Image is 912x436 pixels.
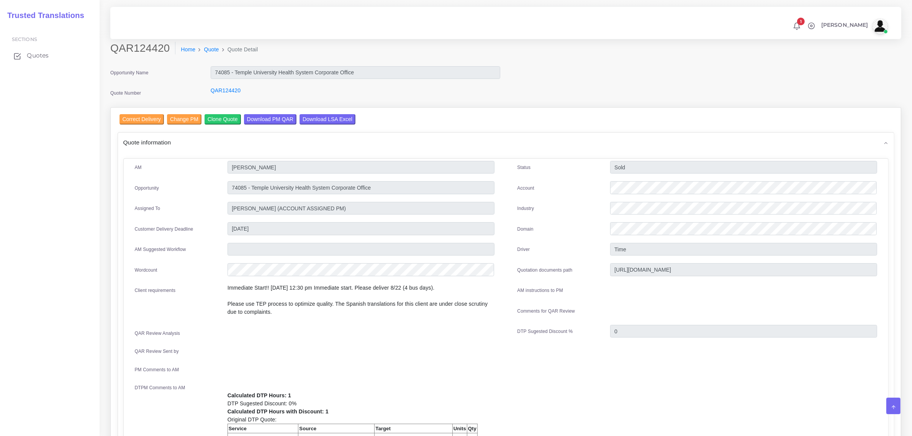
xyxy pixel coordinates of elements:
label: AM [135,164,142,171]
label: Opportunity Name [110,69,149,76]
a: QAR124420 [211,87,241,93]
label: Quote Number [110,90,141,97]
input: Download LSA Excel [300,114,355,125]
label: Industry [517,205,534,212]
th: Qty [467,424,477,433]
b: Calculated DTP Hours: 1 [228,392,291,398]
label: Assigned To [135,205,160,212]
th: Service [228,424,298,433]
label: DTP Sugested Discount % [517,328,573,335]
h2: Trusted Translations [2,11,84,20]
label: Customer Delivery Deadline [135,226,193,233]
label: Status [517,164,531,171]
span: Quote information [123,138,171,147]
label: PM Comments to AM [135,366,179,373]
img: avatar [873,18,888,34]
label: QAR Review Analysis [135,330,180,337]
h2: QAR124420 [110,42,175,55]
label: Comments for QAR Review [517,308,575,315]
span: Quotes [27,51,49,60]
p: Immediate Start!! [DATE] 12:30 pm Immediate start. Please deliver 8/22 (4 bus days). Please use T... [228,284,494,316]
th: Units [452,424,467,433]
label: Client requirements [135,287,176,294]
a: Quote [204,46,219,54]
input: Download PM QAR [244,114,296,125]
li: Quote Detail [219,46,258,54]
a: 1 [790,22,804,30]
th: Target [375,424,452,433]
label: Opportunity [135,185,159,192]
label: Driver [517,246,530,253]
label: Account [517,185,534,192]
a: [PERSON_NAME]avatar [817,18,891,34]
th: Source [298,424,375,433]
span: [PERSON_NAME] [821,22,868,28]
label: AM instructions to PM [517,287,563,294]
input: Clone Quote [205,114,241,125]
div: Quote information [118,133,894,152]
label: Quotation documents path [517,267,573,274]
label: Domain [517,226,534,233]
input: Change PM [167,114,201,125]
a: Quotes [6,48,94,64]
a: Trusted Translations [2,9,84,22]
label: DTPM Comments to AM [135,384,185,391]
a: Home [181,46,195,54]
input: Correct Delivery [120,114,164,125]
span: 1 [797,18,805,25]
label: QAR Review Sent by [135,348,179,355]
input: pm [228,202,494,215]
label: AM Suggested Workflow [135,246,186,253]
label: Wordcount [135,267,157,274]
span: Sections [12,36,37,42]
b: Calculated DTP Hours with Discount: 1 [228,408,329,415]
